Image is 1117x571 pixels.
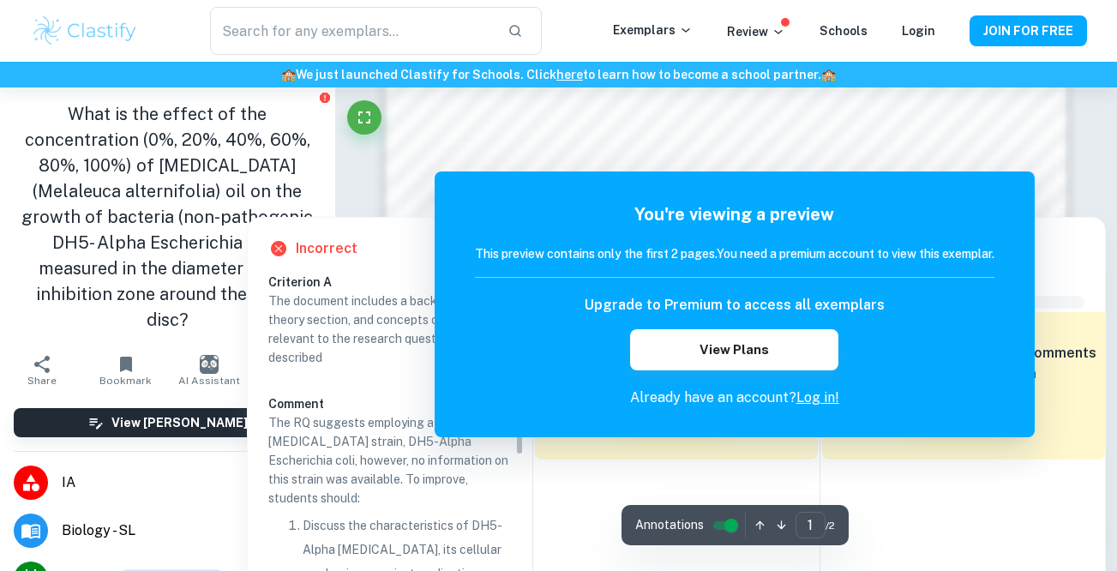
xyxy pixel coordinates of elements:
span: 🏫 [821,68,836,81]
span: IA [62,472,321,493]
h6: This preview contains only the first 2 pages. You need a premium account to view this exemplar. [475,244,994,263]
span: Annotations [635,516,704,534]
h1: What is the effect of the concentration (0%, 20%, 40%, 60%, 80%, 100%) of [MEDICAL_DATA] (Melaleu... [14,101,321,333]
p: The RQ suggests employing a specific [MEDICAL_DATA] strain, DH5-Alpha Escherichia coli, however, ... [268,413,510,508]
h6: We just launched Clastify for Schools. Click to learn how to become a school partner. [3,65,1114,84]
button: View [PERSON_NAME] [14,408,321,437]
span: Bookmark [99,375,152,387]
button: Bookmark [84,346,168,394]
h5: You're viewing a preview [475,201,994,227]
p: Exemplars [613,21,693,39]
img: Clastify logo [31,14,140,48]
button: AI Assistant [167,346,251,394]
span: / 2 [826,518,835,533]
button: Report issue [319,91,332,104]
input: Search for any exemplars... [210,7,493,55]
a: here [556,68,583,81]
h6: Criterion A [268,273,524,292]
a: Login [902,24,935,38]
h6: View [PERSON_NAME] [111,413,248,432]
span: Biology - SL [62,520,321,541]
p: The document includes a background theory section, and concepts directly relevant to the research... [268,292,510,367]
span: 🏫 [281,68,296,81]
h6: Upgrade to Premium to access all exemplars [585,295,885,316]
a: Schools [820,24,868,38]
img: AI Assistant [200,355,219,374]
a: Log in! [796,389,839,406]
p: Review [727,22,785,41]
h6: Comment [268,394,510,413]
span: AI Assistant [178,375,240,387]
p: Already have an account? [475,388,994,408]
button: Fullscreen [347,100,381,135]
button: View Plans [630,329,838,370]
span: Share [27,375,57,387]
h6: Incorrect [296,238,357,259]
button: JOIN FOR FREE [970,15,1087,46]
